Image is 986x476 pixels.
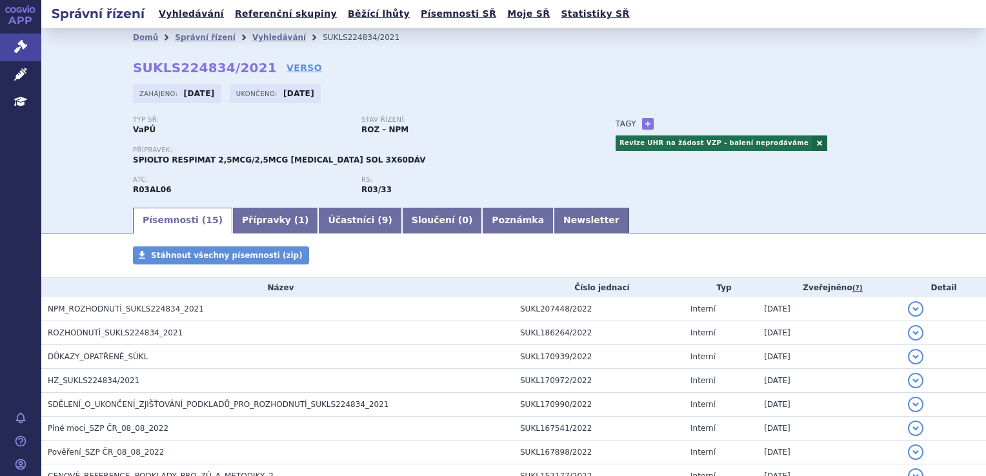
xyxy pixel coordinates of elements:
p: Přípravek: [133,146,590,154]
span: SDĚLENÍ_O_UKONČENÍ_ZJIŠŤOVÁNÍ_PODKLADŮ_PRO_ROZHODNUTÍ_SUKLS224834_2021 [48,400,388,409]
button: detail [908,325,923,341]
span: SPIOLTO RESPIMAT 2,5MCG/2,5MCG [MEDICAL_DATA] SOL 3X60DÁV [133,155,426,164]
abbr: (?) [852,284,863,293]
strong: SUKLS224834/2021 [133,60,277,75]
td: SUKL186264/2022 [514,321,684,345]
span: 1 [298,215,305,225]
button: detail [908,349,923,364]
p: ATC: [133,176,348,184]
td: [DATE] [758,297,901,321]
td: SUKL170990/2022 [514,393,684,417]
span: HZ_SUKLS224834/2021 [48,376,139,385]
button: detail [908,421,923,436]
strong: OLODATEROL A TIOTROPIUM-BROMID [133,185,172,194]
strong: VaPÚ [133,125,156,134]
td: [DATE] [758,393,901,417]
a: Moje SŘ [503,5,554,23]
td: [DATE] [758,321,901,345]
th: Typ [684,278,758,297]
span: 0 [462,215,468,225]
button: detail [908,397,923,412]
strong: fixní kombinace tiotropium a olodaterol [361,185,392,194]
button: detail [908,301,923,317]
li: SUKLS224834/2021 [323,28,416,47]
strong: ROZ – NPM [361,125,408,134]
span: DŮKAZY_OPATŘENÉ_SÚKL [48,352,148,361]
a: Poznámka [482,208,554,233]
th: Zveřejněno [758,278,901,297]
a: + [642,118,654,130]
td: [DATE] [758,441,901,464]
span: Interní [690,304,716,313]
span: Interní [690,328,716,337]
td: SUKL170939/2022 [514,345,684,369]
span: NPM_ROZHODNUTÍ_SUKLS224834_2021 [48,304,204,313]
a: Referenční skupiny [231,5,341,23]
td: SUKL207448/2022 [514,297,684,321]
td: [DATE] [758,345,901,369]
strong: [DATE] [283,89,314,98]
td: SUKL167898/2022 [514,441,684,464]
strong: [DATE] [184,89,215,98]
span: 9 [382,215,388,225]
span: Zahájeno: [139,88,180,99]
a: Správní řízení [175,33,236,42]
a: Sloučení (0) [402,208,482,233]
a: Účastníci (9) [318,208,401,233]
a: VERSO [287,61,322,74]
a: Běžící lhůty [344,5,414,23]
a: Vyhledávání [155,5,228,23]
span: Interní [690,376,716,385]
p: Stav řízení: [361,116,577,124]
span: ROZHODNUTÍ_SUKLS224834_2021 [48,328,183,337]
td: [DATE] [758,369,901,393]
a: Domů [133,33,158,42]
a: Revize UHR na žádost VZP - balení neprodáváme [616,135,812,151]
td: [DATE] [758,417,901,441]
td: SUKL167541/2022 [514,417,684,441]
a: Statistiky SŘ [557,5,633,23]
h3: Tagy [616,116,636,132]
button: detail [908,444,923,460]
a: Přípravky (1) [232,208,318,233]
th: Číslo jednací [514,278,684,297]
span: Interní [690,448,716,457]
span: Interní [690,424,716,433]
span: Stáhnout všechny písemnosti (zip) [151,251,303,260]
h2: Správní řízení [41,5,155,23]
span: 15 [206,215,218,225]
th: Název [41,278,514,297]
p: RS: [361,176,577,184]
a: Písemnosti (15) [133,208,232,233]
span: Ukončeno: [236,88,280,99]
span: Interní [690,352,716,361]
a: Stáhnout všechny písemnosti (zip) [133,246,309,264]
td: SUKL170972/2022 [514,369,684,393]
span: Interní [690,400,716,409]
a: Vyhledávání [252,33,306,42]
button: detail [908,373,923,388]
a: Newsletter [554,208,629,233]
p: Typ SŘ: [133,116,348,124]
span: Pověření_SZP ČR_08_08_2022 [48,448,164,457]
span: Plné moci_SZP ČR_08_08_2022 [48,424,168,433]
a: Písemnosti SŘ [417,5,500,23]
th: Detail [901,278,986,297]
